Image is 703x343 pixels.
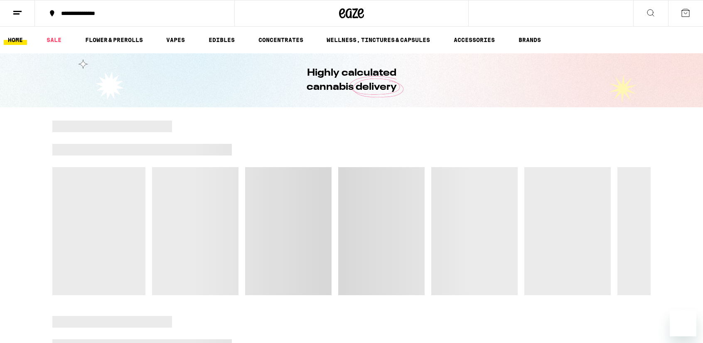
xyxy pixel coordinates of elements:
a: WELLNESS, TINCTURES & CAPSULES [322,35,434,45]
a: ACCESSORIES [450,35,499,45]
iframe: Button to launch messaging window [670,310,696,336]
a: BRANDS [514,35,545,45]
a: CONCENTRATES [254,35,307,45]
h1: Highly calculated cannabis delivery [283,66,420,94]
a: SALE [42,35,66,45]
a: FLOWER & PREROLLS [81,35,147,45]
a: VAPES [162,35,189,45]
a: HOME [4,35,27,45]
a: EDIBLES [204,35,239,45]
